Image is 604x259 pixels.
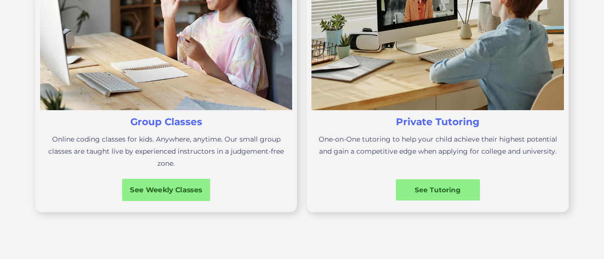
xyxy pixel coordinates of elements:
[396,115,479,129] h3: Private Tutoring
[396,179,480,201] a: See Tutoring
[40,133,293,170] p: Online coding classes for kids. Anywhere, anytime. Our small group classes are taught live by exp...
[122,185,211,195] div: See Weekly Classes
[130,115,202,129] h3: Group Classes
[396,185,480,195] div: See Tutoring
[311,133,564,158] p: One-on-One tutoring to help your child achieve their highest potential and gain a competitive edg...
[122,179,211,201] a: See Weekly Classes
